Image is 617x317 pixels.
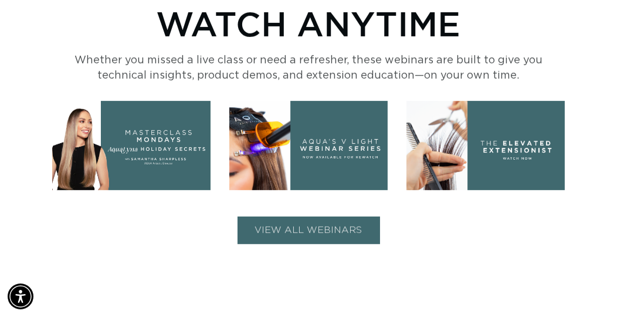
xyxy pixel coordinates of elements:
[558,261,617,317] iframe: Chat Widget
[74,53,543,83] p: Whether you missed a live class or need a refresher, these webinars are built to give you technic...
[238,217,380,244] button: VIEW ALL WEBINARS
[8,284,33,309] div: Accessibility Menu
